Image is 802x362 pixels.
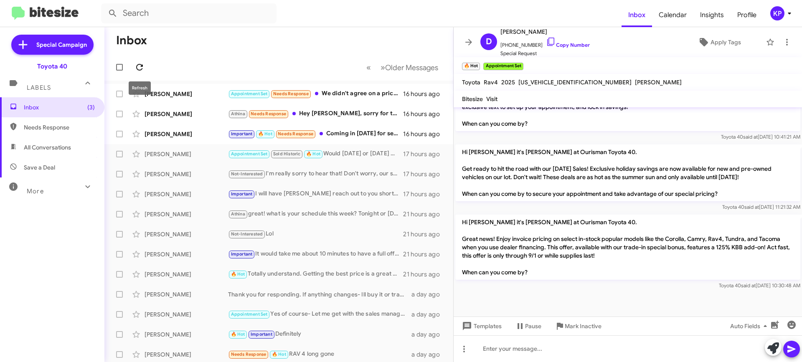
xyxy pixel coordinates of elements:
[228,169,403,179] div: I'm really sorry to hear that! Don't worry, our sales consultant [PERSON_NAME] will be more than ...
[231,251,253,257] span: Important
[462,63,480,70] small: 🔥 Hot
[730,319,770,334] span: Auto Fields
[403,250,447,258] div: 21 hours ago
[403,130,447,138] div: 16 hours ago
[101,3,277,23] input: Search
[228,109,403,119] div: Hey [PERSON_NAME], sorry for the delay. I'm on call this week, and it's been a day. 😑 Trade-in is...
[483,63,523,70] small: Appointment Set
[145,330,228,339] div: [PERSON_NAME]
[145,110,228,118] div: [PERSON_NAME]
[251,332,272,337] span: Important
[258,131,272,137] span: 🔥 Hot
[231,111,245,116] span: Athina
[486,35,492,48] span: D
[145,230,228,238] div: [PERSON_NAME]
[145,250,228,258] div: [PERSON_NAME]
[24,103,95,111] span: Inbox
[411,330,447,339] div: a day ago
[228,229,403,239] div: Lol
[24,163,55,172] span: Save a Deal
[693,3,731,27] a: Insights
[454,319,508,334] button: Templates
[366,62,371,73] span: «
[403,190,447,198] div: 17 hours ago
[361,59,376,76] button: Previous
[228,290,411,299] div: Thank you for responding. If anything changes- Ill buy it or trade you into a new one!
[652,3,693,27] a: Calendar
[500,27,590,37] span: [PERSON_NAME]
[231,332,245,337] span: 🔥 Hot
[731,3,763,27] span: Profile
[24,143,71,152] span: All Conversations
[385,63,438,72] span: Older Messages
[676,35,762,50] button: Apply Tags
[362,59,443,76] nav: Page navigation example
[403,90,447,98] div: 16 hours ago
[770,6,784,20] div: KP
[484,78,498,86] span: Rav4
[455,215,800,280] p: Hi [PERSON_NAME] it's [PERSON_NAME] at Ourisman Toyota 40. Great news! Enjoy invoice pricing on s...
[462,78,480,86] span: Toyota
[24,123,95,132] span: Needs Response
[231,91,268,96] span: Appointment Set
[36,41,87,49] span: Special Campaign
[763,6,793,20] button: KP
[462,95,483,103] span: Bitesize
[231,352,266,357] span: Needs Response
[411,350,447,359] div: a day ago
[403,170,447,178] div: 17 hours ago
[635,78,682,86] span: [PERSON_NAME]
[741,282,756,289] span: said at
[403,230,447,238] div: 21 hours ago
[723,319,777,334] button: Auto Fields
[37,62,67,71] div: Toyota 40
[500,49,590,58] span: Special Request
[145,150,228,158] div: [PERSON_NAME]
[744,204,759,210] span: said at
[231,171,263,177] span: Not-Interested
[145,350,228,359] div: [PERSON_NAME]
[228,209,403,219] div: great! what is your schedule this week? Tonight or [DATE]?
[278,131,313,137] span: Needs Response
[27,187,44,195] span: More
[565,319,601,334] span: Mark Inactive
[228,349,411,359] div: RAV 4 long gone
[145,130,228,138] div: [PERSON_NAME]
[228,269,403,279] div: Totally understand. Getting the best price is a great plan. Let me know if I can help at all
[145,90,228,98] div: [PERSON_NAME]
[721,134,800,140] span: Toyota 40 [DATE] 10:41:21 AM
[501,78,515,86] span: 2025
[228,189,403,199] div: I will have [PERSON_NAME] reach out to you shortly!
[743,134,758,140] span: said at
[11,35,94,55] a: Special Campaign
[273,91,309,96] span: Needs Response
[145,310,228,319] div: [PERSON_NAME]
[228,149,403,159] div: Would [DATE] or [DATE] work for you?
[525,319,541,334] span: Pause
[460,319,502,334] span: Templates
[403,150,447,158] div: 17 hours ago
[486,95,497,103] span: Visit
[508,319,548,334] button: Pause
[145,270,228,278] div: [PERSON_NAME]
[145,190,228,198] div: [PERSON_NAME]
[722,204,800,210] span: Toyota 40 [DATE] 11:21:32 AM
[228,249,403,259] div: It would take me about 10 minutes to have a full offer to you
[228,329,411,339] div: Definitely
[231,271,245,277] span: 🔥 Hot
[455,144,800,201] p: Hi [PERSON_NAME] it's [PERSON_NAME] at Ourisman Toyota 40. Get ready to hit the road with our [DA...
[228,129,403,139] div: Coming in [DATE] for service. Texted [PERSON_NAME] he never answered got back to me. [PERSON_NAME]
[231,311,268,317] span: Appointment Set
[711,35,741,50] span: Apply Tags
[273,151,301,157] span: Sold Historic
[376,59,443,76] button: Next
[231,191,253,197] span: Important
[622,3,652,27] a: Inbox
[500,37,590,49] span: [PHONE_NUMBER]
[251,111,286,116] span: Needs Response
[272,352,286,357] span: 🔥 Hot
[403,270,447,278] div: 21 hours ago
[548,319,608,334] button: Mark Inactive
